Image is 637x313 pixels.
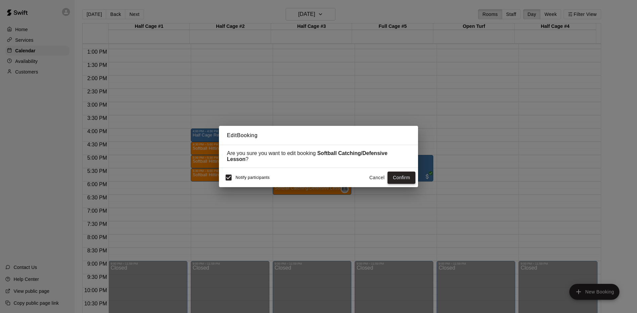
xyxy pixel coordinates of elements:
div: Are you sure you want to edit booking ? [227,150,410,162]
strong: Softball Catching/Defensive Lesson [227,150,388,162]
h2: Edit Booking [219,126,418,145]
button: Cancel [366,172,388,184]
button: Confirm [388,172,415,184]
span: Notify participants [236,176,270,180]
